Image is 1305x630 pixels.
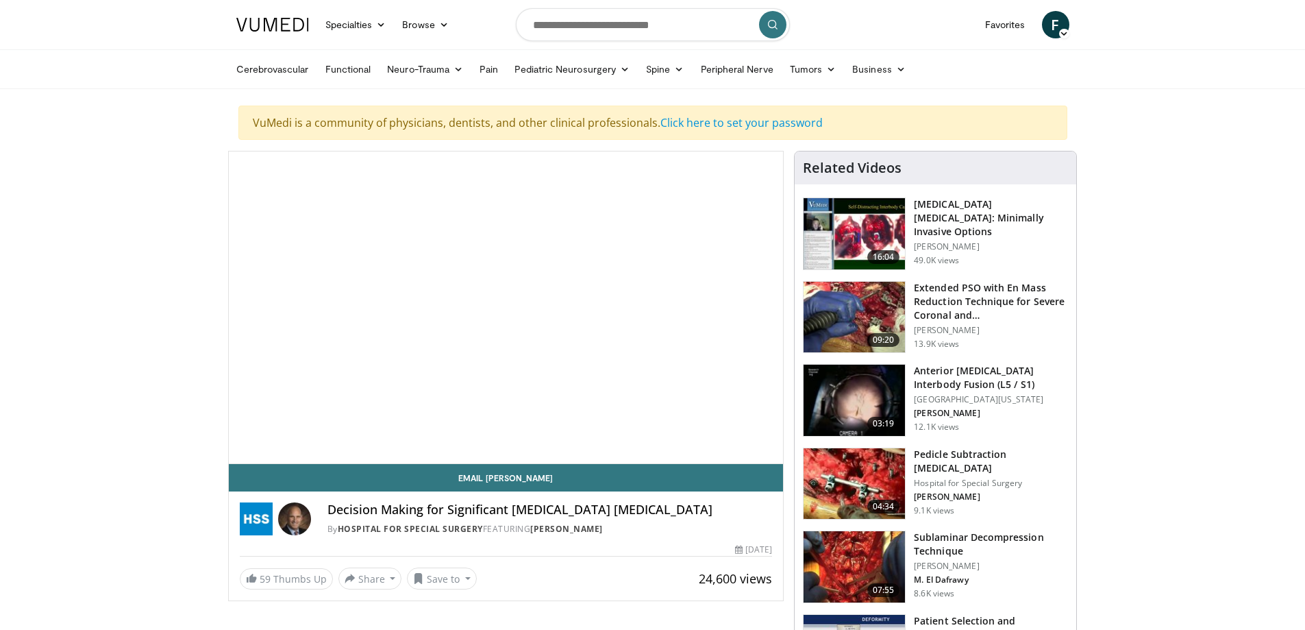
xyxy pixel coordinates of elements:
[804,448,905,520] img: Screen_shot_2010-09-10_at_2.19.38_PM_0_2.png.150x105_q85_crop-smart_upscale.jpg
[914,422,959,433] p: 12.1K views
[228,56,317,83] a: Cerebrovascular
[260,572,271,585] span: 59
[867,583,900,597] span: 07:55
[914,325,1068,336] p: [PERSON_NAME]
[867,333,900,347] span: 09:20
[317,56,380,83] a: Functional
[914,364,1068,391] h3: Anterior [MEDICAL_DATA] Interbody Fusion (L5 / S1)
[803,160,902,176] h4: Related Videos
[693,56,782,83] a: Peripheral Nerve
[914,588,954,599] p: 8.6K views
[803,448,1068,520] a: 04:34 Pedicle Subtraction [MEDICAL_DATA] Hospital for Special Surgery [PERSON_NAME] 9.1K views
[394,11,457,38] a: Browse
[471,56,506,83] a: Pain
[327,502,773,518] h4: Decision Making for Significant [MEDICAL_DATA] [MEDICAL_DATA]
[914,561,1068,572] p: [PERSON_NAME]
[804,282,905,353] img: 306566_0000_1.png.150x105_q85_crop-smart_upscale.jpg
[804,198,905,269] img: 9f1438f7-b5aa-4a55-ab7b-c34f90e48e66.150x105_q85_crop-smart_upscale.jpg
[506,56,638,83] a: Pediatric Neurosurgery
[844,56,914,83] a: Business
[660,115,823,130] a: Click here to set your password
[338,523,483,535] a: Hospital for Special Surgery
[914,478,1068,489] p: Hospital for Special Surgery
[338,568,402,590] button: Share
[867,250,900,264] span: 16:04
[914,492,1068,502] p: [PERSON_NAME]
[317,11,395,38] a: Specialties
[914,574,1068,585] p: M. El Dafrawy
[803,281,1068,354] a: 09:20 Extended PSO with En Mass Reduction Technique for Severe Coronal and… [PERSON_NAME] 13.9K v...
[867,417,900,431] span: 03:19
[530,523,603,535] a: [PERSON_NAME]
[379,56,471,83] a: Neuro-Trauma
[914,408,1068,419] p: [PERSON_NAME]
[327,523,773,535] div: By FEATURING
[914,394,1068,405] p: [GEOGRAPHIC_DATA][US_STATE]
[638,56,692,83] a: Spine
[803,531,1068,603] a: 07:55 Sublaminar Decompression Technique [PERSON_NAME] M. El Dafrawy 8.6K views
[803,364,1068,437] a: 03:19 Anterior [MEDICAL_DATA] Interbody Fusion (L5 / S1) [GEOGRAPHIC_DATA][US_STATE] [PERSON_NAME...
[407,568,477,590] button: Save to
[867,500,900,513] span: 04:34
[914,241,1068,252] p: [PERSON_NAME]
[914,505,954,516] p: 9.1K views
[804,531,905,603] img: 48c381b3-7170-4772-a576-6cd070e0afb8.150x105_q85_crop-smart_upscale.jpg
[914,281,1068,322] h3: Extended PSO with En Mass Reduction Technique for Severe Coronal and…
[804,365,905,436] img: 38785_0000_3.png.150x105_q85_crop-smart_upscale.jpg
[914,448,1068,475] h3: Pedicle Subtraction [MEDICAL_DATA]
[914,531,1068,558] h3: Sublaminar Decompression Technique
[699,570,772,587] span: 24,600 views
[516,8,790,41] input: Search topics, interventions
[240,568,333,590] a: 59 Thumbs Up
[914,339,959,350] p: 13.9K views
[229,464,784,492] a: Email [PERSON_NAME]
[236,18,309,32] img: VuMedi Logo
[782,56,845,83] a: Tumors
[1042,11,1069,38] a: F
[735,544,772,556] div: [DATE]
[238,106,1067,140] div: VuMedi is a community of physicians, dentists, and other clinical professionals.
[278,502,311,535] img: Avatar
[914,255,959,266] p: 49.0K views
[229,152,784,464] video-js: Video Player
[803,197,1068,270] a: 16:04 [MEDICAL_DATA] [MEDICAL_DATA]: Minimally Invasive Options [PERSON_NAME] 49.0K views
[914,197,1068,239] h3: [MEDICAL_DATA] [MEDICAL_DATA]: Minimally Invasive Options
[977,11,1034,38] a: Favorites
[240,502,273,535] img: Hospital for Special Surgery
